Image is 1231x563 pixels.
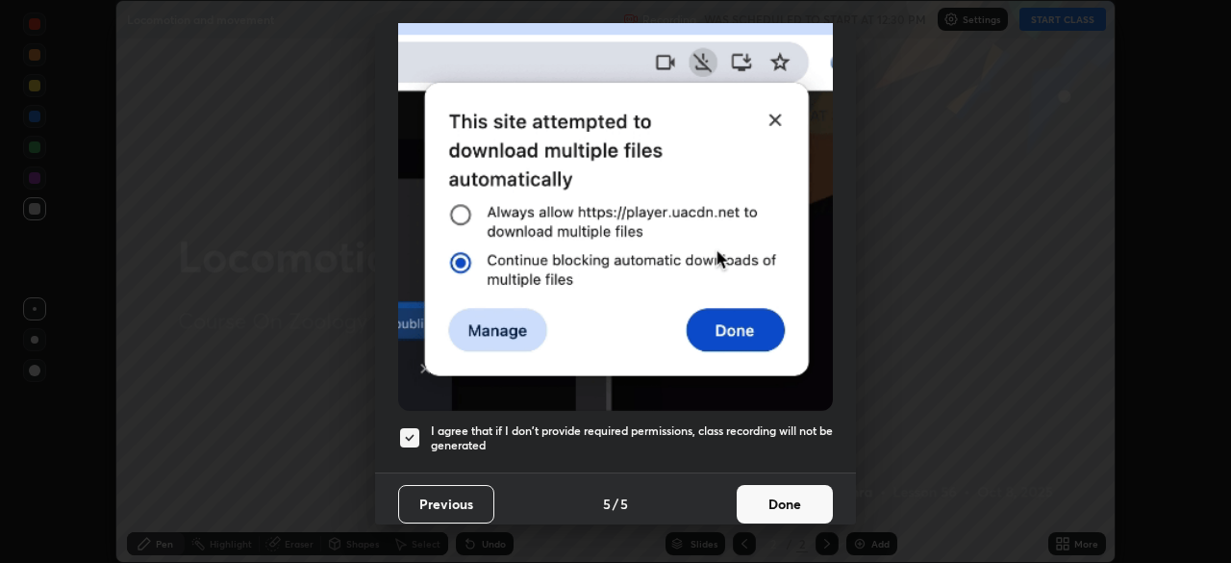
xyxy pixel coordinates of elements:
button: Done [737,485,833,524]
h4: 5 [603,494,611,514]
h4: 5 [620,494,628,514]
button: Previous [398,485,494,524]
h5: I agree that if I don't provide required permissions, class recording will not be generated [431,423,833,453]
h4: / [613,494,618,514]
